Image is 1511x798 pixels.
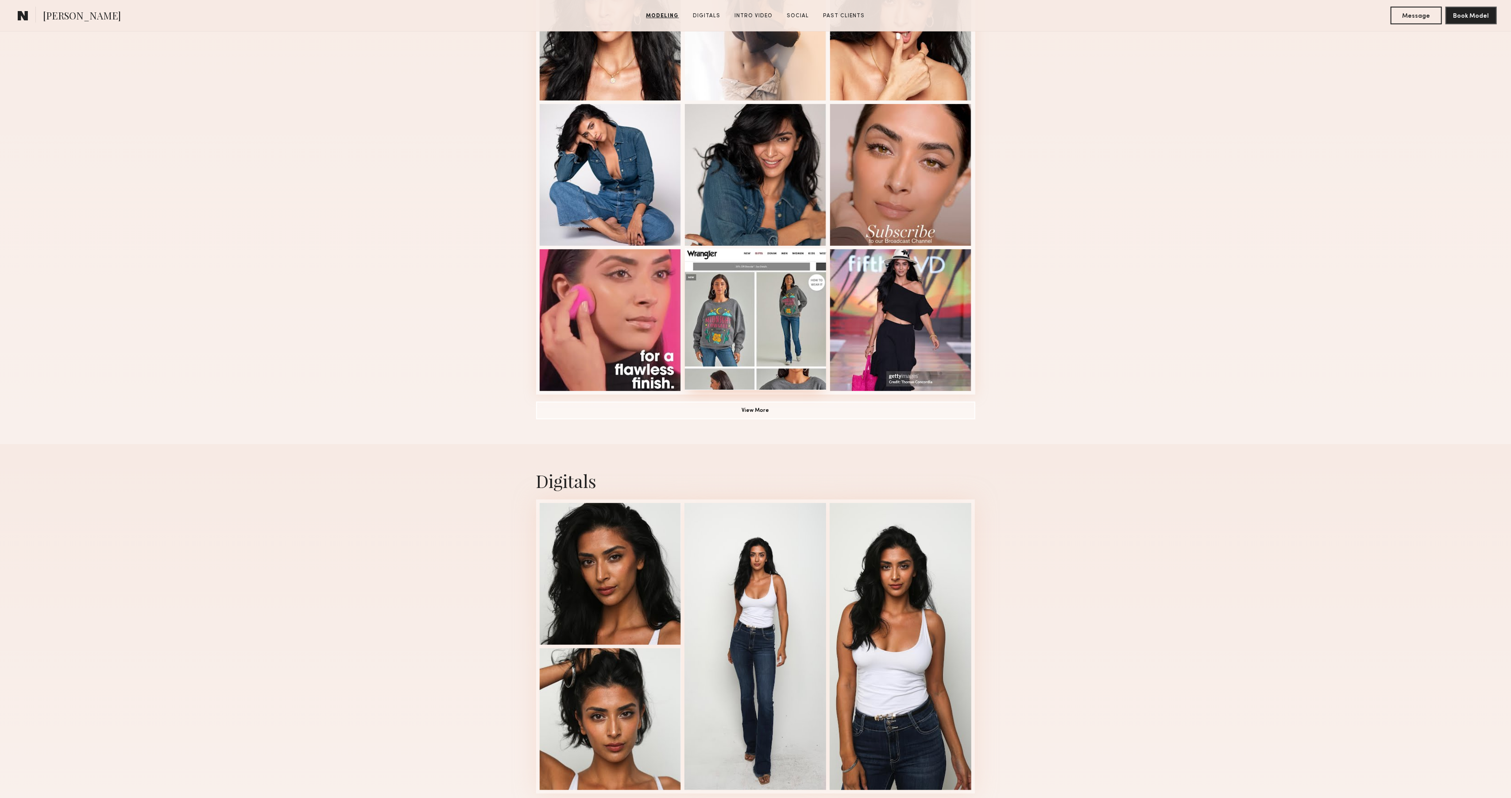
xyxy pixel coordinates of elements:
[536,402,975,419] button: View More
[784,12,813,20] a: Social
[43,9,121,24] span: [PERSON_NAME]
[820,12,869,20] a: Past Clients
[1445,7,1497,24] button: Book Model
[731,12,777,20] a: Intro Video
[643,12,683,20] a: Modeling
[536,469,975,492] div: Digitals
[1445,12,1497,19] a: Book Model
[690,12,724,20] a: Digitals
[1391,7,1442,24] button: Message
